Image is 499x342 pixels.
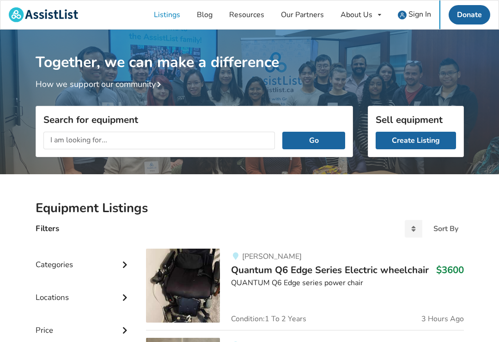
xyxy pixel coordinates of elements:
div: Price [36,307,132,340]
h3: Sell equipment [376,114,456,126]
h3: $3600 [436,264,464,276]
img: assistlist-logo [9,7,78,22]
span: 3 Hours Ago [421,315,464,323]
button: Go [282,132,345,149]
div: QUANTUM Q6 Edge series power chair [231,278,463,288]
a: How we support our community [36,79,165,90]
span: Quantum Q6 Edge Series Electric wheelchair [231,263,429,276]
h3: Search for equipment [43,114,345,126]
span: [PERSON_NAME] [242,251,302,262]
img: user icon [398,11,407,19]
h4: Filters [36,223,59,234]
a: Blog [189,0,221,29]
input: I am looking for... [43,132,275,149]
span: Condition: 1 To 2 Years [231,315,306,323]
a: mobility-quantum q6 edge series electric wheelchair[PERSON_NAME]Quantum Q6 Edge Series Electric w... [146,249,463,330]
h1: Together, we can make a difference [36,30,464,72]
h2: Equipment Listings [36,200,464,216]
div: Categories [36,241,132,274]
img: mobility-quantum q6 edge series electric wheelchair [146,249,220,323]
span: Sign In [408,9,431,19]
a: Create Listing [376,132,456,149]
a: Our Partners [273,0,332,29]
div: Sort By [433,225,458,232]
a: user icon Sign In [389,0,439,29]
a: Donate [449,5,490,24]
div: Locations [36,274,132,307]
a: Resources [221,0,273,29]
div: About Us [341,11,372,18]
a: Listings [146,0,189,29]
